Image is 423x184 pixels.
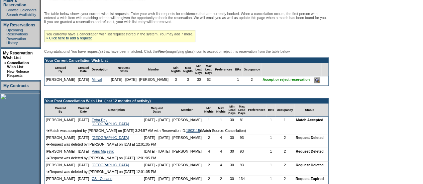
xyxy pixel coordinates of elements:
[170,63,182,76] td: Min Nights
[227,148,237,155] td: 30
[203,175,215,182] td: 2
[92,136,129,140] a: [GEOGRAPHIC_DATA]
[182,76,194,85] td: 3
[203,162,215,168] td: 2
[204,76,214,85] td: 62
[144,149,170,153] nobr: [DATE] - [DATE]
[3,51,33,60] a: My Reservation Wish List
[92,77,102,81] a: Mirival
[237,162,247,168] td: 93
[44,58,328,63] td: Your Current Cancellation Wish List
[215,148,227,155] td: 4
[138,63,170,76] td: Member
[227,104,237,117] td: Min Lead Days
[275,175,294,182] td: 2
[237,175,247,182] td: 134
[46,143,49,146] img: arrow.gif
[170,76,182,85] td: 3
[44,148,77,155] td: [PERSON_NAME]
[144,136,170,140] nobr: [DATE] - [DATE]
[92,118,129,126] a: Extra Day [GEOGRAPHIC_DATA]
[3,83,29,88] a: My Contracts
[77,63,91,76] td: Created Date
[77,76,91,85] td: [DATE]
[3,23,35,27] a: My Reservations
[46,36,92,40] a: » Click here to add a request
[194,63,204,76] td: Min Lead Days
[203,104,215,117] td: Min Nights
[262,77,310,81] nobr: Accept or reject reservation
[227,162,237,168] td: 30
[44,175,77,182] td: [PERSON_NAME]
[204,63,214,76] td: Max Lead Days
[44,117,77,127] td: [PERSON_NAME]
[171,148,203,155] td: [PERSON_NAME]
[44,141,328,148] td: Request was deleted by [PERSON_NAME] on [DATE] 12:01:05 PM
[4,69,6,77] td: ·
[314,77,320,83] input: Accept or Reject this Reservation
[144,163,170,167] nobr: [DATE] - [DATE]
[144,177,170,181] nobr: [DATE] - [DATE]
[296,163,324,167] nobr: Request Deleted
[7,61,29,69] a: Cancellation Wish List
[296,149,324,153] nobr: Request Deleted
[203,117,215,127] td: 1
[4,61,6,65] b: »
[267,175,275,182] td: 1
[275,104,294,117] td: Occupancy
[237,148,247,155] td: 93
[44,104,77,117] td: Created By
[6,28,28,36] a: Upcoming Reservations
[5,8,6,12] td: ·
[215,104,227,117] td: Max Nights
[237,117,247,127] td: 81
[294,104,325,117] td: Status
[267,162,275,168] td: 1
[182,63,194,76] td: Max Nights
[46,156,49,159] img: arrow.gif
[90,104,142,117] td: Description
[171,104,203,117] td: Member
[234,63,242,76] td: BRs
[92,163,129,167] a: [GEOGRAPHIC_DATA]
[44,98,328,104] td: Your Past Cancellation Wish List (last 12 months of activity)
[92,177,112,181] a: CS - Oceano
[138,76,170,85] td: [PERSON_NAME]
[44,63,77,76] td: Created By
[215,175,227,182] td: 2
[267,104,275,117] td: BRs
[44,30,195,42] div: You currently have 1 cancellation wish list request stored in the system. You may add 7 more.
[110,63,138,76] td: Request Dates
[237,104,247,117] td: Max Lead Days
[6,13,36,17] a: Search Availability
[171,175,203,182] td: [PERSON_NAME]
[296,177,324,181] nobr: Request Expired
[44,76,77,85] td: [PERSON_NAME]
[77,134,91,141] td: [DATE]
[7,69,29,77] a: New Release Requests
[6,37,26,45] a: Reservation History
[267,134,275,141] td: 1
[275,162,294,168] td: 2
[267,148,275,155] td: 1
[44,162,77,168] td: [PERSON_NAME]
[203,134,215,141] td: 2
[171,162,203,168] td: [PERSON_NAME]
[215,117,227,127] td: 1
[227,134,237,141] td: 30
[171,134,203,141] td: [PERSON_NAME]
[77,175,91,182] td: [DATE]
[237,134,247,141] td: 93
[275,117,294,127] td: 1
[46,170,49,173] img: arrow.gif
[6,8,36,12] a: Browse Calendars
[267,117,275,127] td: 1
[194,76,204,85] td: 30
[215,134,227,141] td: 4
[77,162,91,168] td: [DATE]
[242,76,261,85] td: 2
[171,117,203,127] td: [PERSON_NAME]
[234,76,242,85] td: 1
[77,148,91,155] td: [DATE]
[44,127,328,134] td: Match was accepted by [PERSON_NAME] on [DATE] 3:24:57 AM with Reservation ID: (Match Source: Canc...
